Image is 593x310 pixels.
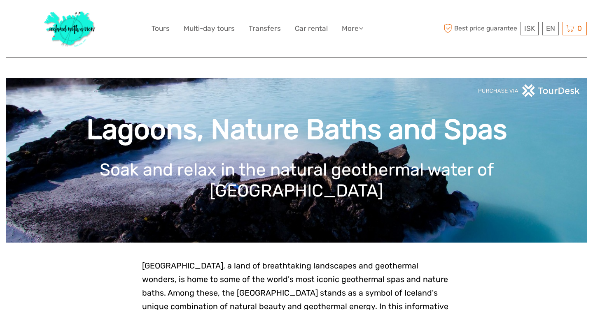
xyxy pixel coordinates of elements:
[184,23,235,35] a: Multi-day tours
[249,23,281,35] a: Transfers
[295,23,328,35] a: Car rental
[478,84,581,97] img: PurchaseViaTourDeskwhite.png
[576,24,583,32] span: 0
[342,23,363,35] a: More
[40,6,100,51] img: 1077-ca632067-b948-436b-9c7a-efe9894e108b_logo_big.jpg
[524,24,535,32] span: ISK
[152,23,170,35] a: Tours
[442,22,519,35] span: Best price guarantee
[19,160,574,201] h1: Soak and relax in the natural geothermal water of [GEOGRAPHIC_DATA]
[542,22,559,35] div: EN
[19,113,574,146] h1: Lagoons, Nature Baths and Spas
